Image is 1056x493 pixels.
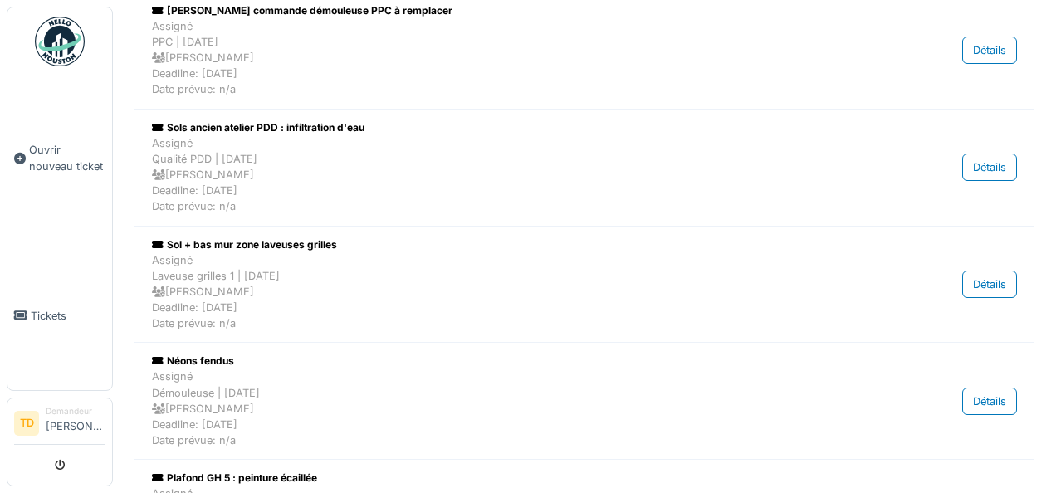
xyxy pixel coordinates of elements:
li: TD [14,411,39,436]
span: Ouvrir nouveau ticket [29,142,105,173]
a: Ouvrir nouveau ticket [7,76,112,241]
a: Sols ancien atelier PDD : infiltration d'eau AssignéQualité PDD | [DATE] [PERSON_NAME]Deadline: [... [148,116,1021,219]
a: Tickets [7,241,112,390]
div: [PERSON_NAME] commande démouleuse PPC à remplacer [152,3,867,18]
a: Néons fendus AssignéDémouleuse | [DATE] [PERSON_NAME]Deadline: [DATE]Date prévue: n/a Détails [148,349,1021,452]
img: Badge_color-CXgf-gQk.svg [35,17,85,66]
div: Plafond GH 5 : peinture écaillée [152,471,867,486]
div: Sols ancien atelier PDD : infiltration d'eau [152,120,867,135]
a: Sol + bas mur zone laveuses grilles AssignéLaveuse grilles 1 | [DATE] [PERSON_NAME]Deadline: [DAT... [148,233,1021,336]
div: Assigné Démouleuse | [DATE] [PERSON_NAME] Deadline: [DATE] Date prévue: n/a [152,369,867,448]
div: Assigné PPC | [DATE] [PERSON_NAME] Deadline: [DATE] Date prévue: n/a [152,18,867,98]
div: Assigné Qualité PDD | [DATE] [PERSON_NAME] Deadline: [DATE] Date prévue: n/a [152,135,867,215]
div: Sol + bas mur zone laveuses grilles [152,237,867,252]
div: Néons fendus [152,354,867,369]
div: Détails [962,388,1017,415]
div: Demandeur [46,405,105,417]
div: Assigné Laveuse grilles 1 | [DATE] [PERSON_NAME] Deadline: [DATE] Date prévue: n/a [152,252,867,332]
div: Détails [962,37,1017,64]
div: Détails [962,154,1017,181]
li: [PERSON_NAME] [46,405,105,441]
div: Détails [962,271,1017,298]
span: Tickets [31,308,105,324]
a: TD Demandeur[PERSON_NAME] [14,405,105,445]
